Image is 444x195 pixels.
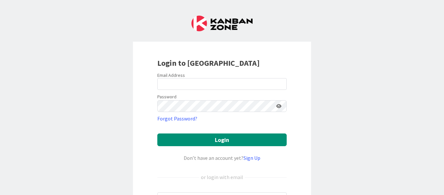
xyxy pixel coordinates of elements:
[157,58,260,68] b: Login to [GEOGRAPHIC_DATA]
[157,72,185,78] label: Email Address
[157,154,287,162] div: Don’t have an account yet?
[199,173,245,181] div: or login with email
[191,16,253,31] img: Kanban Zone
[157,115,197,122] a: Forgot Password?
[157,93,176,100] label: Password
[157,133,287,146] button: Login
[243,155,260,161] a: Sign Up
